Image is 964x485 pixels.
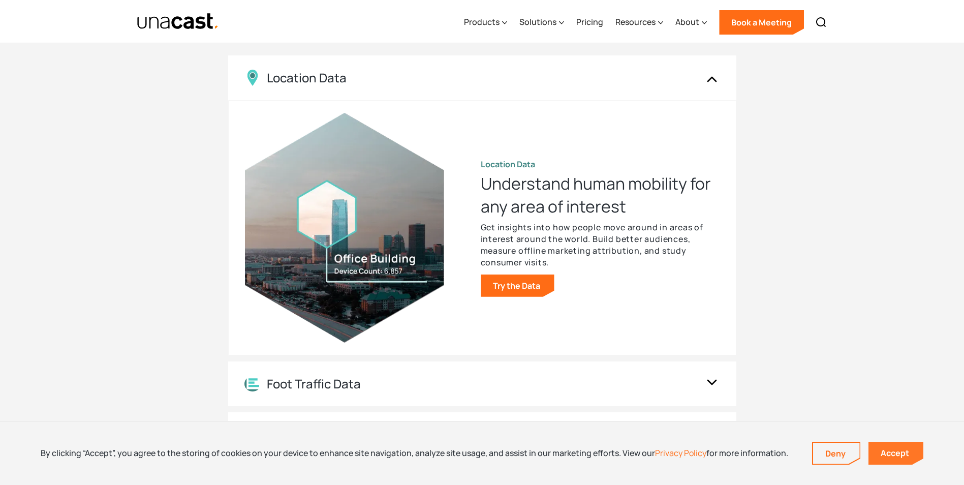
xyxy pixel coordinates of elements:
[464,16,500,28] div: Products
[519,2,564,43] div: Solutions
[267,71,347,85] div: Location Data
[615,16,656,28] div: Resources
[137,13,220,31] img: Unacast text logo
[615,2,663,43] div: Resources
[41,447,788,459] div: By clicking “Accept”, you agree to the storing of cookies on your device to enhance site navigati...
[815,16,827,28] img: Search icon
[655,447,706,459] a: Privacy Policy
[576,2,603,43] a: Pricing
[675,2,707,43] div: About
[464,2,507,43] div: Products
[245,113,444,343] img: visualization with the image of the city of the Location Data
[244,376,261,392] img: Location Analytics icon
[244,70,261,86] img: Location Data icon
[481,222,720,268] p: Get insights into how people move around in areas of interest around the world. Build better audi...
[481,159,535,170] strong: Location Data
[868,442,923,465] a: Accept
[719,10,804,35] a: Book a Meeting
[675,16,699,28] div: About
[137,13,220,31] a: home
[519,16,556,28] div: Solutions
[481,275,554,297] a: Try the Data
[813,443,860,464] a: Deny
[267,377,361,391] div: Foot Traffic Data
[481,172,720,217] h3: Understand human mobility for any area of interest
